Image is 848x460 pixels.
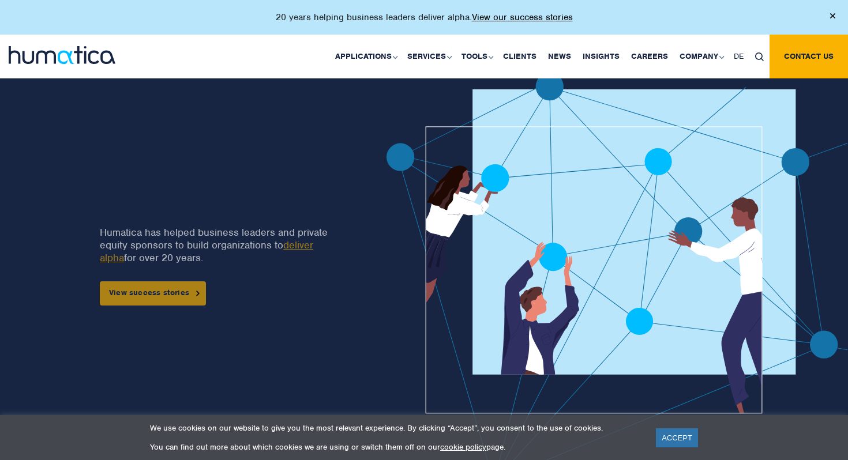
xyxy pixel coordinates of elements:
a: View our success stories [472,12,573,23]
a: Company [674,35,728,78]
img: search_icon [755,52,764,61]
p: Humatica has helped business leaders and private equity sponsors to build organizations to for ov... [100,226,348,264]
a: cookie policy [440,442,486,452]
span: DE [734,51,744,61]
a: Applications [329,35,402,78]
img: logo [9,46,115,64]
a: deliver alpha [100,239,313,264]
img: arrowicon [196,291,200,296]
a: Contact us [770,35,848,78]
p: We use cookies on our website to give you the most relevant experience. By clicking “Accept”, you... [150,423,641,433]
a: Services [402,35,456,78]
a: View success stories [100,281,206,306]
a: ACCEPT [656,428,698,447]
a: Clients [497,35,542,78]
p: 20 years helping business leaders deliver alpha. [276,12,573,23]
p: You can find out more about which cookies we are using or switch them off on our page. [150,442,641,452]
a: News [542,35,577,78]
a: DE [728,35,749,78]
a: Careers [625,35,674,78]
a: Tools [456,35,497,78]
a: Insights [577,35,625,78]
